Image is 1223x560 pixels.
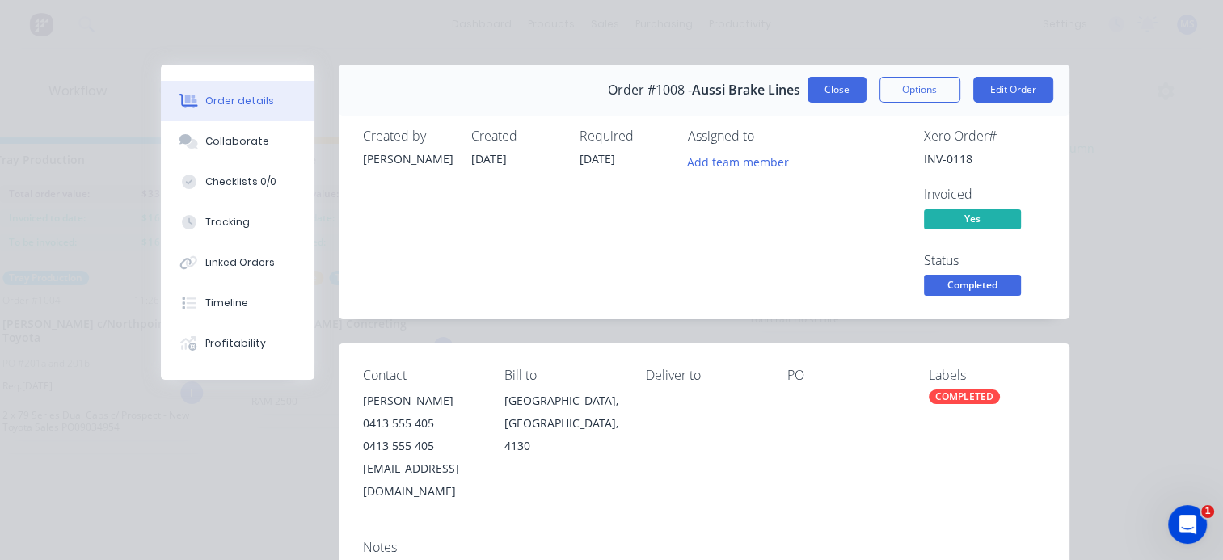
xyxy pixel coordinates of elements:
[363,540,1045,555] div: Notes
[924,275,1021,299] button: Completed
[924,209,1021,229] span: Yes
[161,162,314,202] button: Checklists 0/0
[471,151,507,166] span: [DATE]
[1201,505,1214,518] span: 1
[363,389,479,412] div: [PERSON_NAME]
[688,150,798,172] button: Add team member
[929,389,1000,404] div: COMPLETED
[787,368,903,383] div: PO
[205,215,250,229] div: Tracking
[504,368,620,383] div: Bill to
[504,389,620,457] div: [GEOGRAPHIC_DATA], [GEOGRAPHIC_DATA], 4130
[692,82,800,98] span: Aussi Brake Lines
[929,368,1044,383] div: Labels
[471,128,560,144] div: Created
[161,323,314,364] button: Profitability
[808,77,867,103] button: Close
[205,296,248,310] div: Timeline
[580,128,668,144] div: Required
[205,175,276,189] div: Checklists 0/0
[363,368,479,383] div: Contact
[161,242,314,283] button: Linked Orders
[363,435,479,457] div: 0413 555 405
[1168,505,1207,544] iframe: Intercom live chat
[205,336,266,351] div: Profitability
[161,121,314,162] button: Collaborate
[879,77,960,103] button: Options
[924,275,1021,295] span: Completed
[924,187,1045,202] div: Invoiced
[608,82,692,98] span: Order #1008 -
[363,412,479,435] div: 0413 555 405
[924,150,1045,167] div: INV-0118
[363,389,479,503] div: [PERSON_NAME]0413 555 4050413 555 405[EMAIL_ADDRESS][DOMAIN_NAME]
[205,134,269,149] div: Collaborate
[363,457,479,503] div: [EMAIL_ADDRESS][DOMAIN_NAME]
[161,283,314,323] button: Timeline
[363,128,452,144] div: Created by
[924,253,1045,268] div: Status
[363,150,452,167] div: [PERSON_NAME]
[678,150,797,172] button: Add team member
[205,255,275,270] div: Linked Orders
[924,128,1045,144] div: Xero Order #
[646,368,761,383] div: Deliver to
[973,77,1053,103] button: Edit Order
[161,81,314,121] button: Order details
[580,151,615,166] span: [DATE]
[205,94,274,108] div: Order details
[688,128,850,144] div: Assigned to
[161,202,314,242] button: Tracking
